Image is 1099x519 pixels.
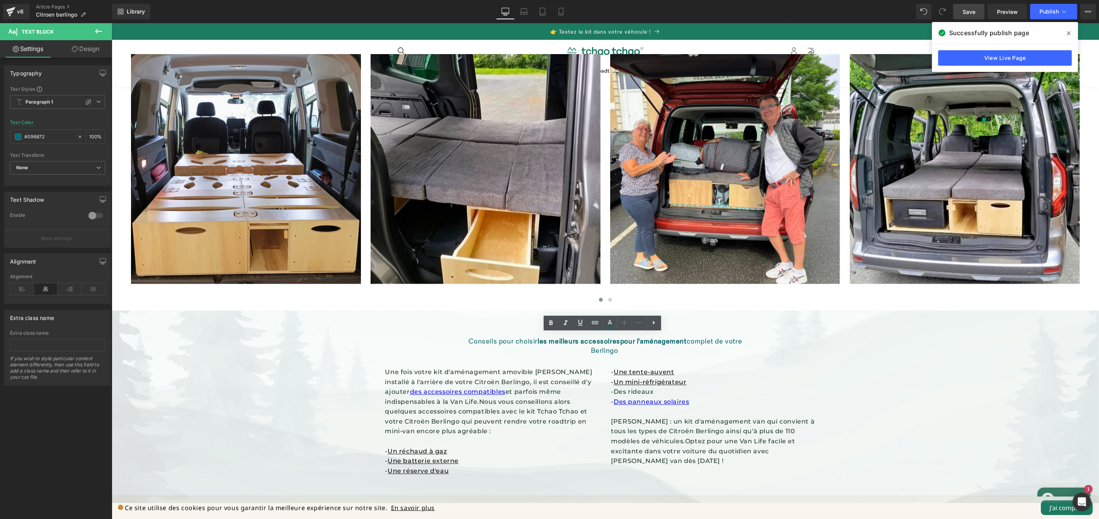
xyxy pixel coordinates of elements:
[552,4,570,19] a: Mobile
[276,425,335,432] a: Un réchaud à gaz
[274,365,449,383] font: et parfois même indispensables à la Van Life.
[502,345,563,353] a: Une tente-auvent
[10,254,36,265] div: Alignment
[5,229,111,247] button: More settings
[10,356,105,385] div: If you wish to style particular content element differently, then use this field to add a class n...
[112,4,150,19] a: New Library
[298,365,394,373] a: des accessoires compatibles
[276,434,347,442] a: Une batterie externe
[935,4,950,19] button: Redo
[997,8,1018,16] span: Preview
[24,133,74,141] input: Color
[276,444,337,452] a: Une réserve d'eau
[500,395,703,422] font: [PERSON_NAME] : un kit d'aménagement van qui convient à tous les types de Citroën Berlingo ainsi ...
[41,235,72,242] p: More settings
[1080,4,1096,19] button: More
[36,12,77,18] span: Citroen berlingo
[509,315,575,323] font: pour l'aménagement
[274,375,476,412] font: Nous vous conseillons alors quelques accessoires compatibles avec le kit Tchao Tchao et votre Cit...
[10,274,105,279] div: Alignment
[10,212,81,220] div: Enable
[1073,493,1091,511] div: Open Intercom Messenger
[15,7,25,17] div: v6
[502,375,578,383] a: Des panneaux solaires
[127,8,145,15] span: Library
[500,365,542,373] font: -Des rideaux
[533,4,552,19] a: Tablet
[916,4,932,19] button: Undo
[500,345,502,353] font: -
[502,356,575,363] a: Un mini-réfrigérateur
[10,192,44,203] div: Text Shadow
[274,434,276,442] font: -
[10,86,105,92] div: Text Styles
[949,28,1029,37] span: Successfully publish page
[274,444,276,452] font: -
[274,345,481,373] font: Une fois votre kit d'aménagement amovible [PERSON_NAME] installé à l'arrière de votre Citroën Ber...
[16,165,28,170] b: None
[1039,9,1059,15] span: Publish
[479,315,631,332] font: complet de votre Berlingo
[515,4,533,19] a: Laptop
[10,153,105,158] div: Text Transform
[26,99,53,106] b: Paragraph 1
[22,29,54,35] span: Text Block
[357,315,426,323] font: Conseils pour choisir
[500,356,502,363] font: -
[36,4,112,10] a: Article Pages
[500,375,502,383] font: -
[86,130,105,143] div: %
[988,4,1027,19] a: Preview
[10,66,42,77] div: Typography
[963,8,975,16] span: Save
[10,330,105,336] div: Extra class name
[938,50,1072,66] a: View Live Page
[500,415,684,442] font: Optez pour une Van Life facile et excitante dans votre voiture du quotidien avec [PERSON_NAME] va...
[496,4,515,19] a: Desktop
[1030,4,1077,19] button: Publish
[10,120,34,125] div: Text Color
[274,425,276,432] font: -
[426,315,509,323] font: les meilleurs accessoires
[3,4,30,19] a: v6
[58,40,114,58] a: Design
[10,310,54,321] div: Extra class name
